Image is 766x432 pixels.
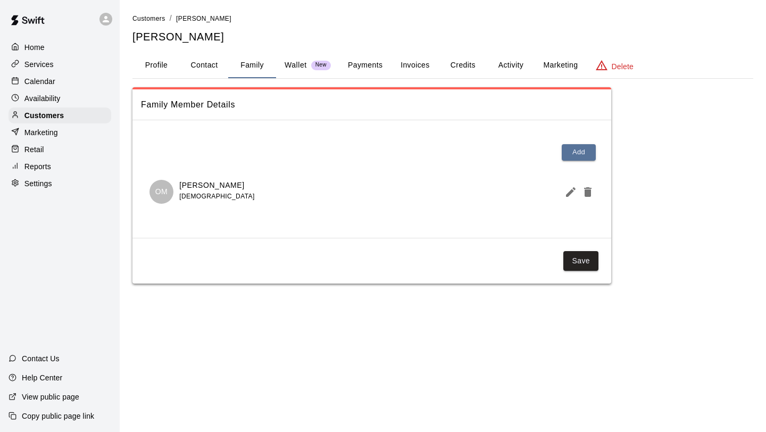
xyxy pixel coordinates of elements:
a: Customers [132,14,165,22]
span: Customers [132,15,165,22]
h5: [PERSON_NAME] [132,30,753,44]
a: Marketing [9,124,111,140]
span: [PERSON_NAME] [176,15,231,22]
p: Copy public page link [22,411,94,421]
button: Delete [577,181,594,203]
span: [DEMOGRAPHIC_DATA] [179,193,254,200]
button: Add [562,144,596,161]
p: OM [155,186,168,197]
p: Settings [24,178,52,189]
p: Delete [612,61,634,72]
button: Invoices [391,53,439,78]
p: Help Center [22,372,62,383]
p: Marketing [24,127,58,138]
p: Contact Us [22,353,60,364]
button: Save [563,251,598,271]
button: Edit Member [560,181,577,203]
p: Wallet [285,60,307,71]
a: Settings [9,176,111,192]
button: Contact [180,53,228,78]
p: Services [24,59,54,70]
a: Home [9,39,111,55]
p: Home [24,42,45,53]
li: / [170,13,172,24]
nav: breadcrumb [132,13,753,24]
button: Marketing [535,53,586,78]
a: Availability [9,90,111,106]
p: [PERSON_NAME] [179,180,254,191]
button: Profile [132,53,180,78]
p: Reports [24,161,51,172]
span: Family Member Details [141,98,603,112]
p: Availability [24,93,61,104]
p: Calendar [24,76,55,87]
p: Retail [24,144,44,155]
span: New [311,62,331,69]
a: Services [9,56,111,72]
a: Customers [9,107,111,123]
button: Credits [439,53,487,78]
a: Retail [9,142,111,157]
button: Activity [487,53,535,78]
button: Family [228,53,276,78]
p: Customers [24,110,64,121]
a: Calendar [9,73,111,89]
p: View public page [22,392,79,402]
a: Reports [9,159,111,175]
button: Payments [339,53,391,78]
div: Oliver Morse [149,180,173,204]
div: basic tabs example [132,53,753,78]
